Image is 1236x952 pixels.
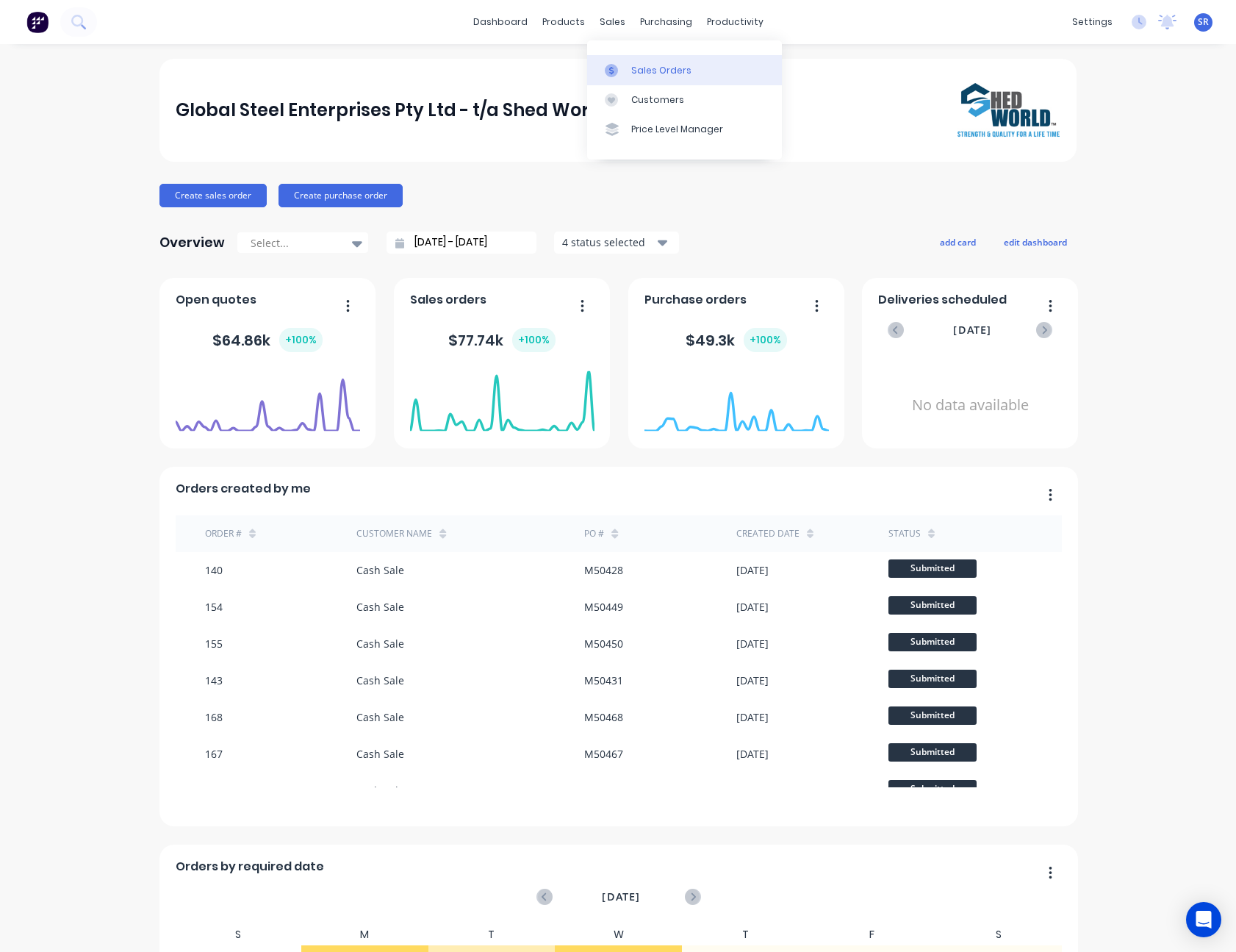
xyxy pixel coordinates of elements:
div: $ 49.3k [686,328,787,352]
div: $ 77.74k [448,328,556,352]
div: Cash Sale [356,599,404,615]
div: products [535,11,592,33]
div: [DATE] [736,562,769,578]
div: [DATE] [736,783,769,798]
div: [DATE] [736,746,769,762]
span: [DATE] [953,322,991,338]
div: Global Steel Enterprises Pty Ltd - t/a Shed World [176,96,607,125]
div: + 100 % [279,328,323,352]
div: 155 [205,636,223,651]
div: sales [592,11,633,33]
div: status [888,527,921,540]
div: S [175,924,302,945]
div: + 100 % [744,328,787,352]
div: S [935,924,1063,945]
div: M50468 [584,709,623,725]
div: M50477 [584,783,623,798]
div: T [428,924,556,945]
div: M50428 [584,562,623,578]
div: Overview [159,228,225,257]
span: Orders created by me [176,480,311,498]
span: Orders by required date [176,858,324,876]
div: No data available [878,357,1063,454]
div: 167 [205,746,223,762]
span: Deliveries scheduled [878,291,1007,309]
button: 4 status selected [554,232,679,254]
div: [DATE] [736,599,769,615]
span: Submitted [888,743,977,762]
div: Cash Sale [356,673,404,688]
div: Customers [631,93,684,107]
div: 154 [205,599,223,615]
span: Submitted [888,633,977,651]
div: M [301,924,428,945]
div: PO # [584,527,604,540]
div: 4 status selected [562,235,655,250]
div: Cash Sale [356,562,404,578]
div: Cash Sale [356,636,404,651]
span: Sales orders [410,291,486,309]
div: + 100 % [512,328,556,352]
div: Price Level Manager [631,123,723,136]
a: dashboard [466,11,535,33]
div: $ 64.86k [212,328,323,352]
span: Submitted [888,780,977,798]
a: Price Level Manager [587,115,782,144]
div: Cash Sale [356,783,404,798]
div: M50449 [584,599,623,615]
span: [DATE] [602,889,640,905]
a: Customers [587,85,782,115]
div: F [808,924,935,945]
button: add card [930,232,985,251]
div: 143 [205,673,223,688]
div: 140 [205,562,223,578]
button: edit dashboard [994,232,1077,251]
span: Submitted [888,706,977,725]
div: [DATE] [736,636,769,651]
button: Create purchase order [279,184,403,207]
span: Submitted [888,559,977,578]
button: Create sales order [159,184,267,207]
span: Open quotes [176,291,256,309]
div: productivity [700,11,771,33]
span: Submitted [888,670,977,688]
div: Customer Name [356,527,432,540]
div: Created date [736,527,800,540]
div: [DATE] [736,709,769,725]
div: Cash Sale [356,709,404,725]
span: Submitted [888,596,977,615]
div: purchasing [633,11,700,33]
div: Cash Sale [356,746,404,762]
div: M50467 [584,746,623,762]
span: SR [1198,15,1209,29]
div: settings [1065,11,1120,33]
div: 172 [205,783,223,798]
img: Global Steel Enterprises Pty Ltd - t/a Shed World [957,83,1060,137]
div: T [682,924,809,945]
span: Purchase orders [644,291,747,309]
div: M50450 [584,636,623,651]
div: Open Intercom Messenger [1186,902,1221,937]
img: Factory [26,11,48,33]
div: Order # [205,527,242,540]
div: 168 [205,709,223,725]
div: [DATE] [736,673,769,688]
div: M50431 [584,673,623,688]
div: Sales Orders [631,64,691,77]
div: W [555,924,682,945]
a: Sales Orders [587,55,782,85]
